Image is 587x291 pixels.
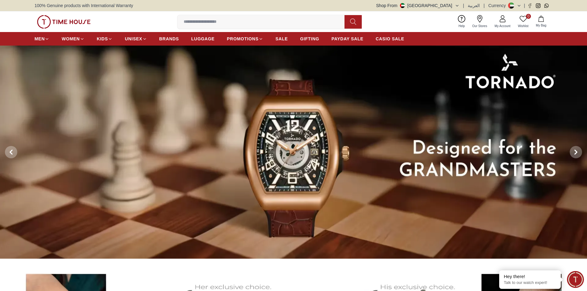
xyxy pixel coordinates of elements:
div: Currency [488,2,508,9]
span: PROMOTIONS [227,36,259,42]
a: Help [455,14,469,30]
img: United Arab Emirates [400,3,405,8]
a: 0Wishlist [514,14,532,30]
a: CASIO SALE [376,33,404,44]
span: Help [456,24,467,28]
img: ... [37,15,91,29]
span: KIDS [97,36,108,42]
a: BRANDS [159,33,179,44]
span: Wishlist [516,24,531,28]
div: Chat Widget [567,271,584,288]
button: My Bag [532,14,550,29]
span: My Account [492,24,513,28]
a: PROMOTIONS [227,33,263,44]
a: UNISEX [125,33,147,44]
span: My Bag [533,23,549,28]
span: Our Stores [470,24,490,28]
a: Whatsapp [544,3,549,8]
span: CASIO SALE [376,36,404,42]
p: Talk to our watch expert! [504,280,556,285]
a: KIDS [97,33,112,44]
span: 100% Genuine products with International Warranty [35,2,133,9]
a: Instagram [536,3,540,8]
span: GIFTING [300,36,319,42]
span: BRANDS [159,36,179,42]
a: Facebook [528,3,532,8]
span: WOMEN [62,36,80,42]
span: | [524,2,525,9]
a: MEN [35,33,49,44]
a: WOMEN [62,33,84,44]
span: | [483,2,485,9]
span: | [463,2,464,9]
button: Shop From[GEOGRAPHIC_DATA] [376,2,459,9]
div: Hey there! [504,273,556,280]
button: العربية [468,2,480,9]
span: PAYDAY SALE [332,36,363,42]
a: PAYDAY SALE [332,33,363,44]
span: UNISEX [125,36,142,42]
a: SALE [275,33,288,44]
a: GIFTING [300,33,319,44]
span: MEN [35,36,45,42]
a: LUGGAGE [191,33,215,44]
span: SALE [275,36,288,42]
a: Our Stores [469,14,491,30]
span: LUGGAGE [191,36,215,42]
span: 0 [526,14,531,19]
